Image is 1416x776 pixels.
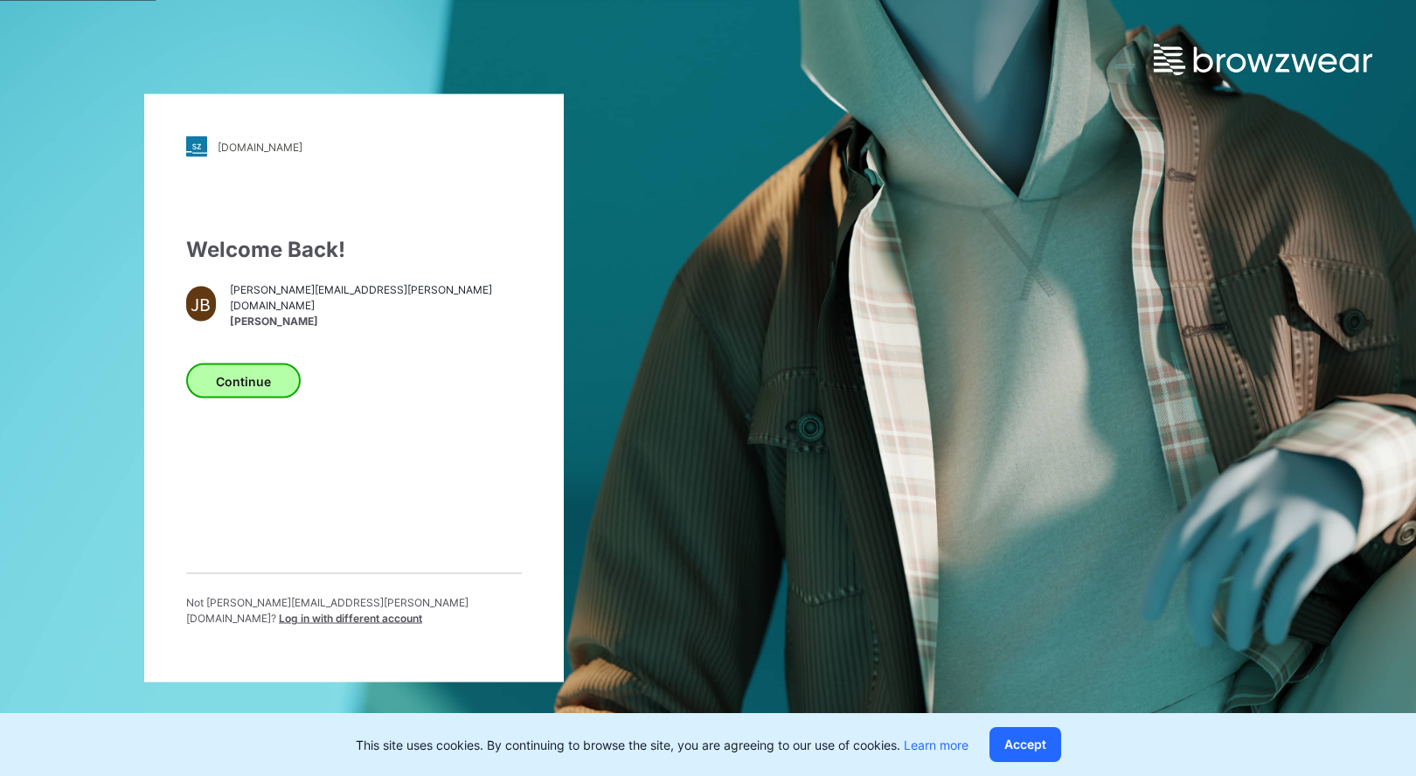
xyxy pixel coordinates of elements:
[186,234,522,266] div: Welcome Back!
[186,364,301,398] button: Continue
[356,736,968,754] p: This site uses cookies. By continuing to browse the site, you are agreeing to our use of cookies.
[279,612,422,625] span: Log in with different account
[218,140,302,153] div: [DOMAIN_NAME]
[989,727,1061,762] button: Accept
[186,287,216,322] div: JB
[230,313,522,329] span: [PERSON_NAME]
[186,136,522,157] a: [DOMAIN_NAME]
[186,595,522,627] p: Not [PERSON_NAME][EMAIL_ADDRESS][PERSON_NAME][DOMAIN_NAME] ?
[230,281,522,313] span: [PERSON_NAME][EMAIL_ADDRESS][PERSON_NAME][DOMAIN_NAME]
[1154,44,1372,75] img: browzwear-logo.e42bd6dac1945053ebaf764b6aa21510.svg
[186,136,207,157] img: stylezone-logo.562084cfcfab977791bfbf7441f1a819.svg
[904,738,968,752] a: Learn more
